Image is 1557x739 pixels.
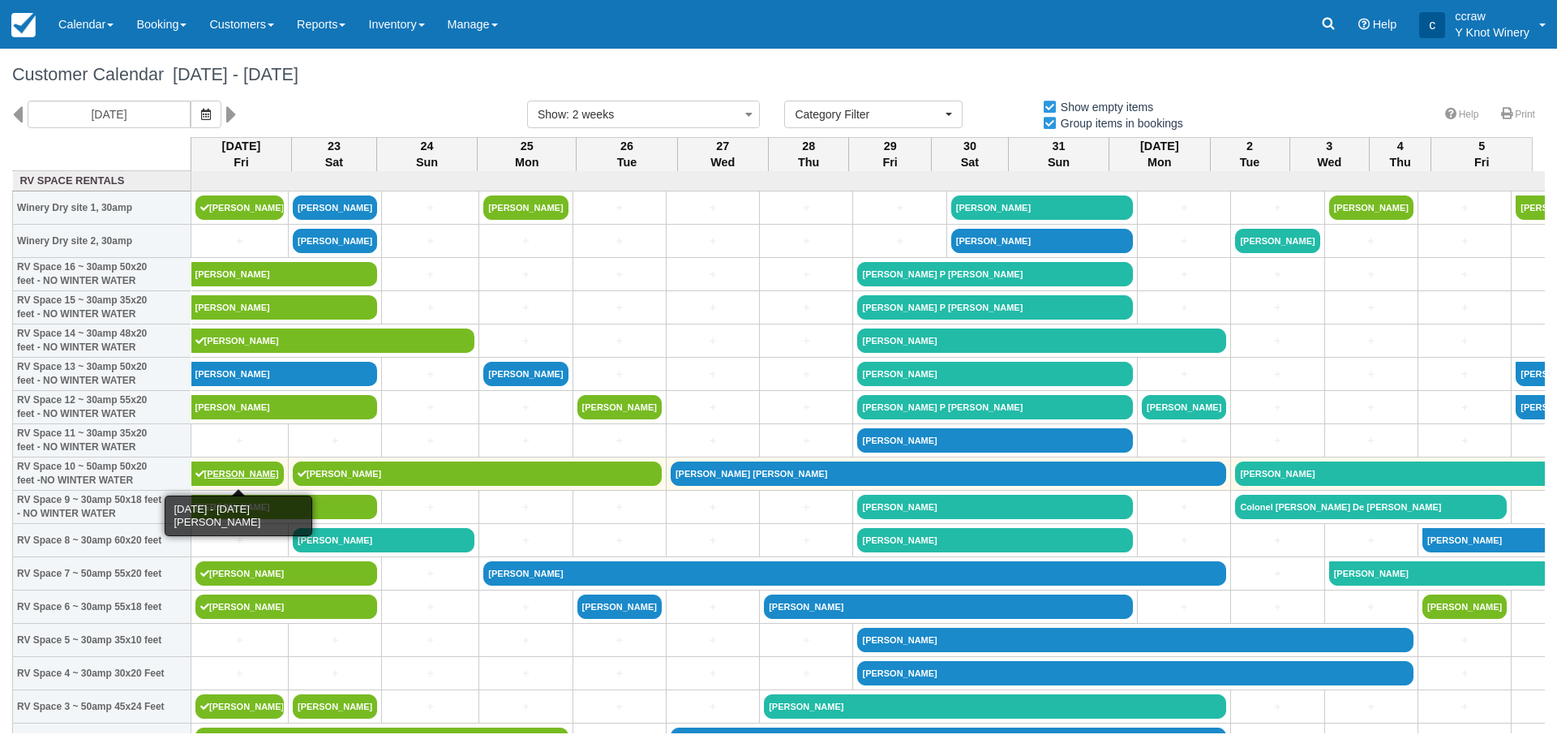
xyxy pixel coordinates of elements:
[951,195,1133,220] a: [PERSON_NAME]
[1142,395,1226,419] a: [PERSON_NAME]
[195,195,284,220] a: [PERSON_NAME]
[483,698,568,715] a: +
[1142,366,1226,383] a: +
[1142,532,1226,549] a: +
[1142,266,1226,283] a: +
[195,632,284,649] a: +
[195,532,284,549] a: +
[1422,366,1507,383] a: +
[386,499,474,516] a: +
[677,137,768,171] th: 27 Wed
[195,233,284,250] a: +
[1235,229,1319,253] a: [PERSON_NAME]
[1422,595,1507,619] a: [PERSON_NAME]
[577,366,662,383] a: +
[1422,632,1507,649] a: +
[1235,200,1319,217] a: +
[1235,366,1319,383] a: +
[1329,399,1413,416] a: +
[483,632,568,649] a: +
[764,200,848,217] a: +
[293,462,662,486] a: [PERSON_NAME]
[1042,95,1164,119] label: Show empty items
[577,532,662,549] a: +
[671,462,1226,486] a: [PERSON_NAME] [PERSON_NAME]
[191,262,378,286] a: [PERSON_NAME]
[386,565,474,582] a: +
[671,432,755,449] a: +
[483,266,568,283] a: +
[671,366,755,383] a: +
[13,225,191,258] th: Winery Dry site 2, 30amp
[1235,266,1319,283] a: +
[1235,599,1319,616] a: +
[951,229,1133,253] a: [PERSON_NAME]
[764,694,1226,719] a: [PERSON_NAME]
[857,495,1133,519] a: [PERSON_NAME]
[483,432,568,449] a: +
[386,200,474,217] a: +
[527,101,760,128] button: Show: 2 weeks
[857,428,1133,453] a: [PERSON_NAME]
[671,266,755,283] a: +
[483,561,1226,586] a: [PERSON_NAME]
[13,424,191,458] th: RV Space 11 ~ 30amp 35x20 feet - NO WINTER WATER
[1455,24,1529,41] p: Y Knot Winery
[1329,299,1413,316] a: +
[1289,137,1370,171] th: 3 Wed
[293,528,474,552] a: [PERSON_NAME]
[857,362,1133,386] a: [PERSON_NAME]
[1329,432,1413,449] a: +
[483,399,568,416] a: +
[1422,399,1507,416] a: +
[483,233,568,250] a: +
[577,499,662,516] a: +
[1042,117,1196,128] span: Group items in bookings
[857,262,1133,286] a: [PERSON_NAME] P [PERSON_NAME]
[671,200,755,217] a: +
[769,137,849,171] th: 28 Thu
[386,698,474,715] a: +
[191,362,378,386] a: [PERSON_NAME]
[764,299,848,316] a: +
[795,106,941,122] span: Category Filter
[764,233,848,250] a: +
[577,595,662,619] a: [PERSON_NAME]
[1109,137,1210,171] th: [DATE] Mon
[1329,532,1413,549] a: +
[577,632,662,649] a: +
[764,366,848,383] a: +
[376,137,477,171] th: 24 Sun
[1422,432,1507,449] a: +
[293,694,377,719] a: [PERSON_NAME]
[1370,137,1431,171] th: 4 Thu
[1358,19,1370,30] i: Help
[1455,8,1529,24] p: ccraw
[1235,432,1319,449] a: +
[386,366,474,383] a: +
[195,694,284,719] a: [PERSON_NAME]
[566,108,614,121] span: : 2 weeks
[293,432,377,449] a: +
[483,333,568,350] a: +
[1329,698,1413,715] a: +
[1142,299,1226,316] a: +
[671,499,755,516] a: +
[849,137,932,171] th: 29 Fri
[13,324,191,358] th: RV Space 14 ~ 30amp 48x20 feet - NO WINTER WATER
[857,661,1413,685] a: [PERSON_NAME]
[857,628,1413,652] a: [PERSON_NAME]
[857,395,1133,419] a: [PERSON_NAME] P [PERSON_NAME]
[671,399,755,416] a: +
[191,495,378,519] a: [PERSON_NAME]
[191,295,378,320] a: [PERSON_NAME]
[1422,233,1507,250] a: +
[12,65,1545,84] h1: Customer Calendar
[291,137,376,171] th: 23 Sat
[764,665,848,682] a: +
[671,665,755,682] a: +
[1329,266,1413,283] a: +
[1235,399,1319,416] a: +
[386,399,474,416] a: +
[764,532,848,549] a: +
